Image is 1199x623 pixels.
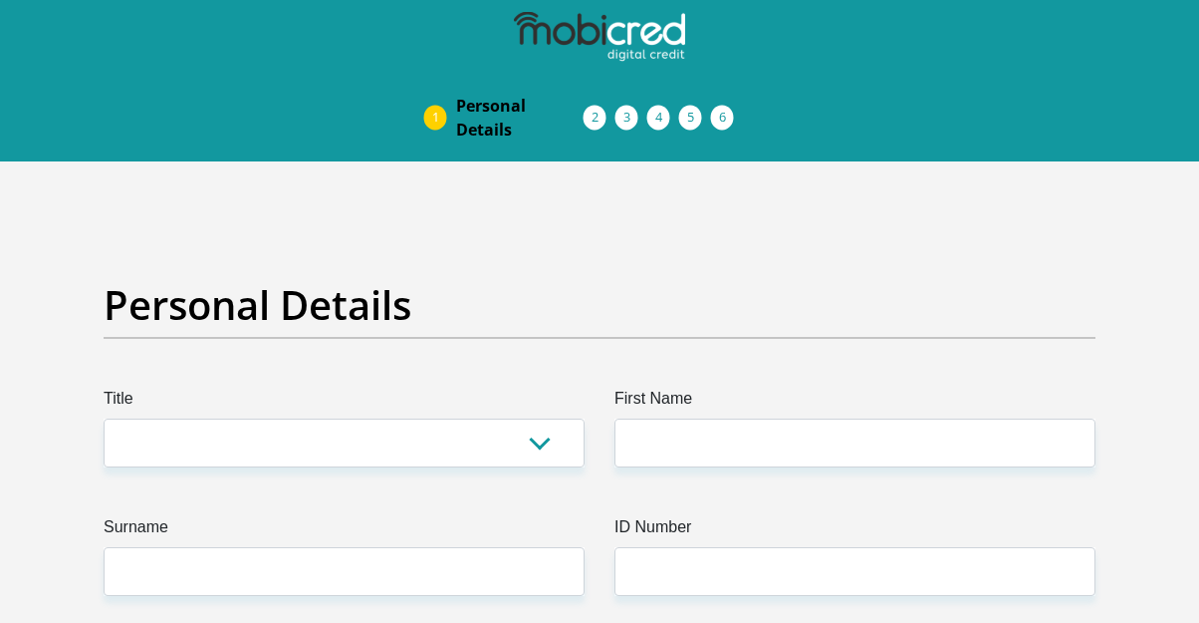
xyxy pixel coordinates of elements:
img: mobicred logo [514,12,685,62]
label: ID Number [614,515,1095,547]
input: ID Number [614,547,1095,596]
label: Title [104,387,585,419]
a: PersonalDetails [440,86,599,150]
input: Surname [104,547,585,596]
input: First Name [614,419,1095,467]
span: Personal Details [456,94,584,142]
h2: Personal Details [104,281,1095,329]
label: First Name [614,387,1095,419]
label: Surname [104,515,585,547]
